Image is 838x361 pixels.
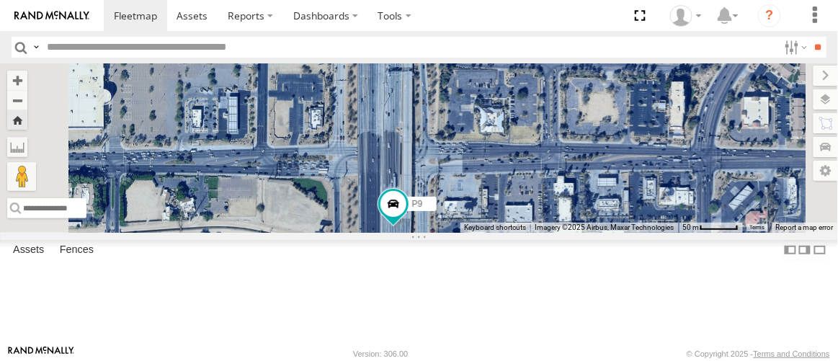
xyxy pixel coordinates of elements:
button: Map Scale: 50 m per 50 pixels [679,223,743,233]
label: Search Query [30,37,42,58]
button: Zoom Home [7,110,27,130]
button: Drag Pegman onto the map to open Street View [7,162,36,191]
button: Keyboard shortcuts [464,223,526,233]
div: © Copyright 2025 - [687,349,830,358]
a: Terms (opens in new tab) [750,224,765,230]
i: ? [758,4,781,27]
div: Version: 306.00 [353,349,408,358]
button: Zoom out [7,90,27,110]
label: Dock Summary Table to the Right [798,240,812,261]
label: Hide Summary Table [813,240,827,261]
span: Imagery ©2025 Airbus, Maxar Technologies [535,223,674,231]
span: 50 m [683,223,700,231]
label: Measure [7,137,27,157]
button: Zoom in [7,71,27,90]
label: Dock Summary Table to the Left [783,240,798,261]
label: Search Filter Options [779,37,810,58]
img: rand-logo.svg [14,11,89,21]
a: Report a map error [776,223,834,231]
div: Jason Ham [665,5,707,27]
label: Fences [53,241,101,261]
span: P9 [411,199,422,209]
label: Map Settings [814,161,838,181]
label: Assets [6,241,51,261]
a: Terms and Conditions [754,349,830,358]
a: Visit our Website [8,347,74,361]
